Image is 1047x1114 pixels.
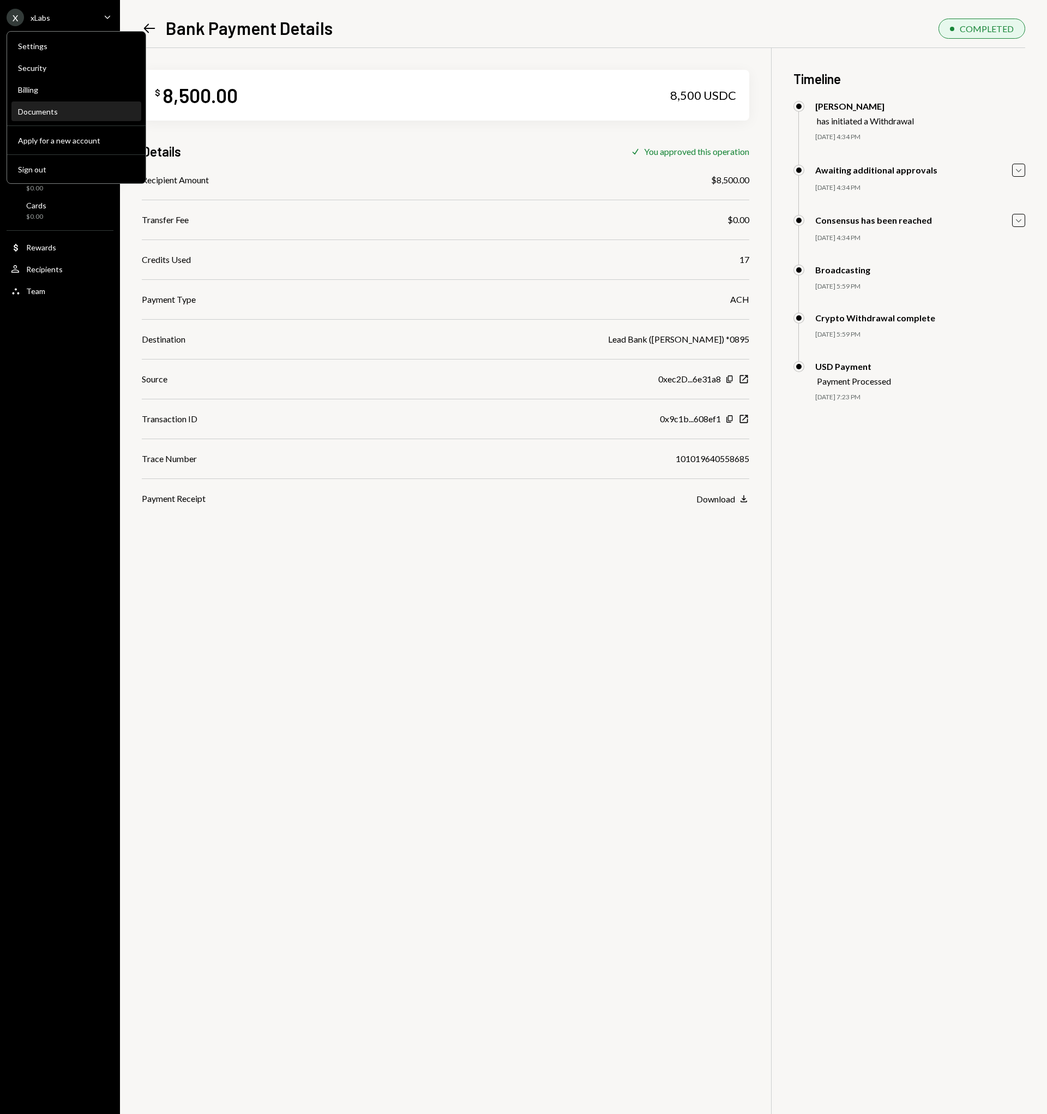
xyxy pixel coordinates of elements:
h3: Details [142,142,181,160]
div: Payment Processed [817,376,891,386]
div: Recipients [26,265,63,274]
div: Settings [18,41,135,51]
div: $8,500.00 [711,173,749,187]
div: Payment Type [142,293,196,306]
div: [PERSON_NAME] [815,101,914,111]
div: has initiated a Withdrawal [817,116,914,126]
button: Sign out [11,160,141,179]
div: Lead Bank ([PERSON_NAME]) *0895 [608,333,749,346]
div: Cards [26,201,46,210]
div: [DATE] 5:59 PM [815,282,1025,291]
div: Source [142,373,167,386]
h1: Bank Payment Details [166,17,333,39]
div: 0xec2D...6e31a8 [658,373,721,386]
div: Payment Receipt [142,492,206,505]
div: ACH [730,293,749,306]
div: X [7,9,24,26]
div: Download [696,494,735,504]
div: Team [26,286,45,296]
div: USD Payment [815,361,891,372]
div: Transaction ID [142,412,197,426]
a: Documents [11,101,141,121]
div: Consensus has been reached [815,215,932,225]
button: Apply for a new account [11,131,141,151]
div: [DATE] 7:23 PM [815,393,1025,402]
div: You approved this operation [644,146,749,157]
div: Crypto Withdrawal complete [815,313,935,323]
div: Documents [18,107,135,116]
div: $0.00 [26,212,46,221]
div: 17 [739,253,749,266]
div: $0.00 [26,184,104,193]
a: Security [11,58,141,77]
div: Trace Number [142,452,197,465]
div: Security [18,63,135,73]
a: Billing [11,80,141,99]
a: Settings [11,36,141,56]
a: Cards$0.00 [7,197,113,224]
div: Apply for a new account [18,136,135,145]
div: [DATE] 4:34 PM [815,183,1025,193]
div: [DATE] 4:34 PM [815,233,1025,243]
div: Billing [18,85,135,94]
button: Download [696,493,749,505]
div: 101019640558685 [676,452,749,465]
div: 8,500 USDC [670,88,736,103]
div: Credits Used [142,253,191,266]
div: [DATE] 5:59 PM [815,330,1025,339]
div: 0x9c1b...608ef1 [660,412,721,426]
div: $ [155,87,160,98]
div: Awaiting additional approvals [815,165,937,175]
a: Recipients [7,259,113,279]
div: Recipient Amount [142,173,209,187]
div: Broadcasting [815,265,870,275]
div: 8,500.00 [163,83,238,107]
div: $0.00 [727,213,749,226]
div: Sign out [18,165,135,174]
div: Transfer Fee [142,213,189,226]
div: [DATE] 4:34 PM [815,133,1025,142]
a: Rewards [7,237,113,257]
h3: Timeline [793,70,1025,88]
a: Team [7,281,113,301]
div: COMPLETED [960,23,1014,34]
div: Rewards [26,243,56,252]
div: xLabs [31,13,50,22]
div: Destination [142,333,185,346]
